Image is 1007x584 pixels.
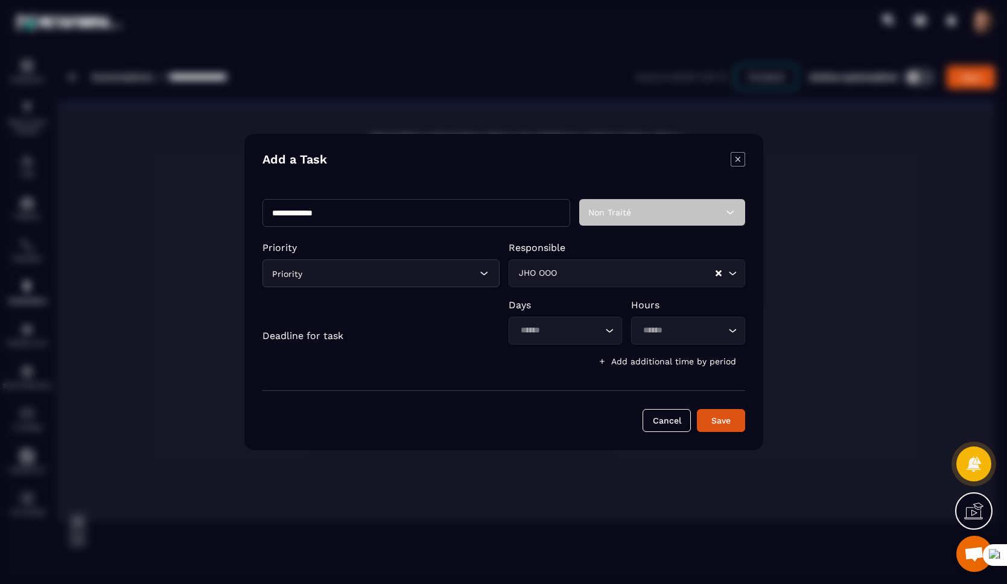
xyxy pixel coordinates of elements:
button: Save [697,409,745,432]
span: Non Traité [588,208,631,217]
span: Priority [272,269,302,279]
p: Hours [631,299,745,311]
p: Days [508,299,622,311]
div: Search for option [508,317,622,344]
input: Search for option [559,267,714,280]
input: Search for option [516,324,602,337]
h4: Add a Task [262,152,327,169]
button: Add additional time by period [589,351,745,372]
p: Deadline for task [262,330,343,341]
span: JHO OOO [516,267,559,280]
button: Cancel [643,409,691,432]
button: Clear Selected [716,269,722,278]
p: Priority [262,242,500,253]
div: Search for option [631,317,745,344]
input: Search for option [639,324,725,337]
div: Search for option [508,259,745,287]
span: Add additional time by period [611,355,736,367]
p: Responsible [508,242,745,253]
div: Mở cuộc trò chuyện [956,536,993,572]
